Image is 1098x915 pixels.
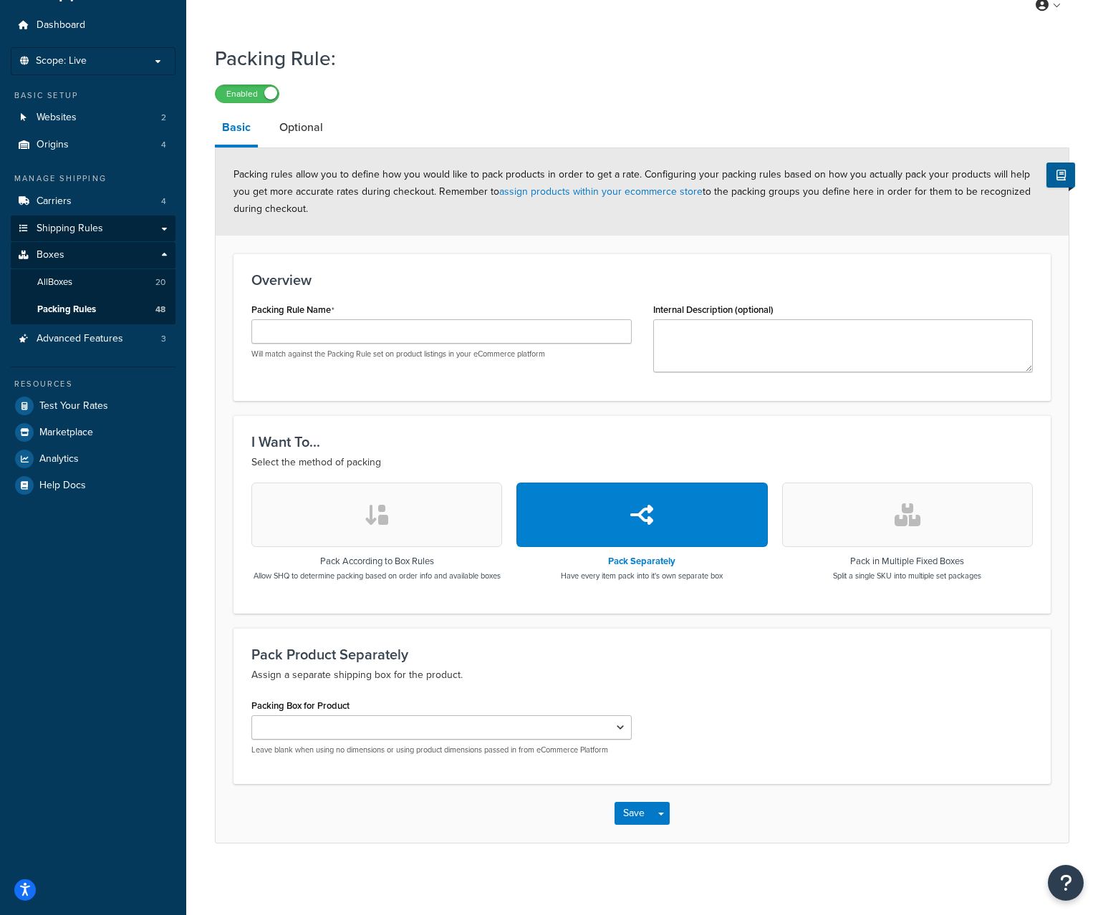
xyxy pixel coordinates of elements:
label: Internal Description (optional) [653,304,774,315]
a: Websites2 [11,105,175,131]
li: Boxes [11,242,175,324]
span: Packing Rules [37,304,96,316]
div: Basic Setup [11,89,175,102]
span: Analytics [39,453,79,465]
span: Packing rules allow you to define how you would like to pack products in order to get a rate. Con... [233,167,1031,216]
button: Show Help Docs [1046,163,1075,188]
label: Packing Rule Name [251,304,334,316]
h3: Pack Separately [561,556,723,566]
span: 3 [161,333,166,345]
span: Dashboard [37,19,85,32]
button: Open Resource Center [1048,865,1084,901]
span: Advanced Features [37,333,123,345]
a: Optional [272,110,330,145]
label: Packing Box for Product [251,700,350,711]
label: Enabled [216,85,279,102]
button: Save [615,802,653,825]
h3: Pack in Multiple Fixed Boxes [833,556,981,566]
a: Origins4 [11,132,175,158]
p: Split a single SKU into multiple set packages [833,570,981,581]
a: Test Your Rates [11,393,175,419]
span: Boxes [37,249,64,261]
span: 4 [161,139,166,151]
li: Advanced Features [11,326,175,352]
span: 2 [161,112,166,124]
h3: Pack According to Box Rules [254,556,501,566]
li: Origins [11,132,175,158]
a: Packing Rules48 [11,296,175,323]
span: Help Docs [39,480,86,492]
span: Test Your Rates [39,400,108,412]
a: AllBoxes20 [11,269,175,296]
p: Assign a separate shipping box for the product. [251,667,1033,684]
p: Allow SHQ to determine packing based on order info and available boxes [254,570,501,581]
li: Websites [11,105,175,131]
a: Basic [215,110,258,147]
a: Help Docs [11,473,175,498]
a: Dashboard [11,12,175,39]
div: Resources [11,378,175,390]
h3: Overview [251,272,1033,288]
a: Analytics [11,446,175,472]
span: Carriers [37,195,72,208]
p: Select the method of packing [251,454,1033,471]
p: Leave blank when using no dimensions or using product dimensions passed in from eCommerce Platform [251,745,632,755]
span: All Boxes [37,276,72,289]
a: assign products within your ecommerce store [499,184,703,199]
li: Carriers [11,188,175,215]
h3: I Want To... [251,434,1033,450]
span: 48 [155,304,165,316]
a: Marketplace [11,420,175,445]
div: Manage Shipping [11,173,175,185]
span: Shipping Rules [37,223,103,235]
span: Marketplace [39,427,93,439]
span: 20 [155,276,165,289]
li: Packing Rules [11,296,175,323]
span: Origins [37,139,69,151]
p: Will match against the Packing Rule set on product listings in your eCommerce platform [251,349,632,359]
a: Shipping Rules [11,216,175,242]
a: Advanced Features3 [11,326,175,352]
span: Websites [37,112,77,124]
h3: Pack Product Separately [251,647,1033,662]
h1: Packing Rule: [215,44,1051,72]
a: Boxes [11,242,175,268]
a: Carriers4 [11,188,175,215]
span: 4 [161,195,166,208]
p: Have every item pack into it's own separate box [561,570,723,581]
span: Scope: Live [36,55,87,67]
